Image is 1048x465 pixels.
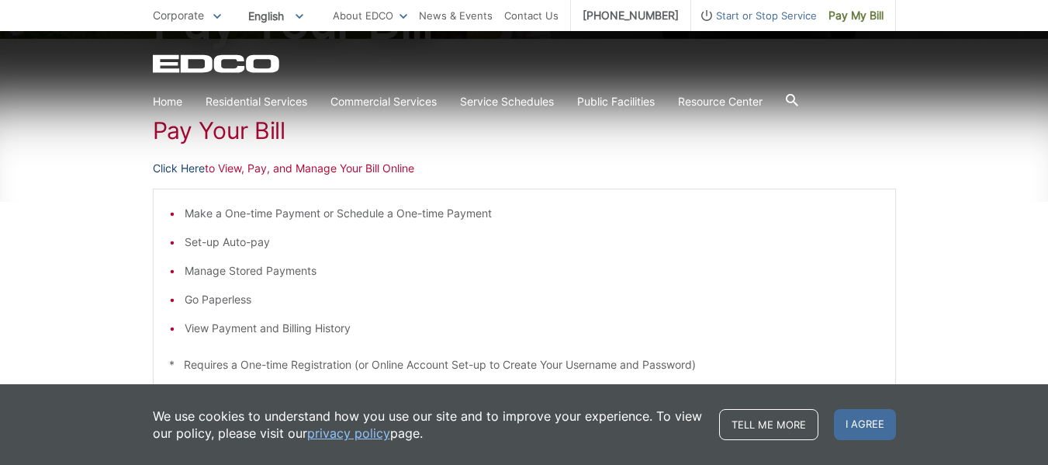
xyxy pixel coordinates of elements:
a: Resource Center [678,93,763,110]
a: Contact Us [504,7,559,24]
a: News & Events [419,7,493,24]
a: EDCD logo. Return to the homepage. [153,54,282,73]
a: Commercial Services [330,93,437,110]
p: to View, Pay, and Manage Your Bill Online [153,160,896,177]
span: Pay My Bill [828,7,884,24]
p: We use cookies to understand how you use our site and to improve your experience. To view our pol... [153,408,704,442]
li: Make a One-time Payment or Schedule a One-time Payment [185,205,880,222]
span: Corporate [153,9,204,22]
a: privacy policy [307,425,390,442]
li: View Payment and Billing History [185,320,880,337]
li: Go Paperless [185,291,880,308]
a: Home [153,93,182,110]
a: About EDCO [333,7,407,24]
span: I agree [834,409,896,440]
a: Tell me more [719,409,818,440]
span: English [237,3,315,29]
a: Public Facilities [577,93,655,110]
a: Click Here [153,160,205,177]
li: Set-up Auto-pay [185,234,880,251]
a: Service Schedules [460,93,554,110]
li: Manage Stored Payments [185,262,880,279]
a: Residential Services [206,93,307,110]
p: * Requires a One-time Registration (or Online Account Set-up to Create Your Username and Password) [169,356,880,373]
h1: Pay Your Bill [153,116,896,144]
